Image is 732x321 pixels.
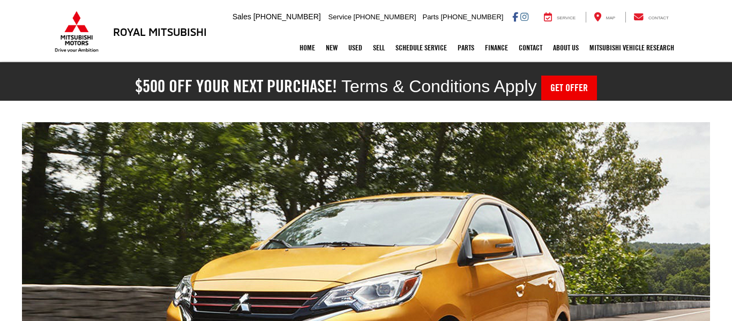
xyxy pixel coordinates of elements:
[480,34,513,61] a: Finance
[648,16,669,20] span: Contact
[422,13,438,21] span: Parts
[294,34,320,61] a: Home
[606,16,615,20] span: Map
[253,12,321,21] span: [PHONE_NUMBER]
[53,11,101,53] img: Mitsubishi
[354,13,416,21] span: [PHONE_NUMBER]
[625,12,677,23] a: Contact
[557,16,576,20] span: Service
[341,77,537,96] span: Terms & Conditions Apply
[368,34,390,61] a: Sell
[390,34,452,61] a: Schedule Service: Opens in a new tab
[520,12,528,21] a: Instagram: Click to visit our Instagram page
[512,12,518,21] a: Facebook: Click to visit our Facebook page
[548,34,584,61] a: About Us
[113,26,207,38] h3: Royal Mitsubishi
[135,79,337,94] h2: $500 off your next purchase!
[513,34,548,61] a: Contact
[586,12,623,23] a: Map
[343,34,368,61] a: Used
[541,76,597,100] a: Get Offer
[452,34,480,61] a: Parts: Opens in a new tab
[536,12,584,23] a: Service
[320,34,343,61] a: New
[233,12,251,21] span: Sales
[440,13,503,21] span: [PHONE_NUMBER]
[328,13,352,21] span: Service
[584,34,679,61] a: Mitsubishi Vehicle Research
